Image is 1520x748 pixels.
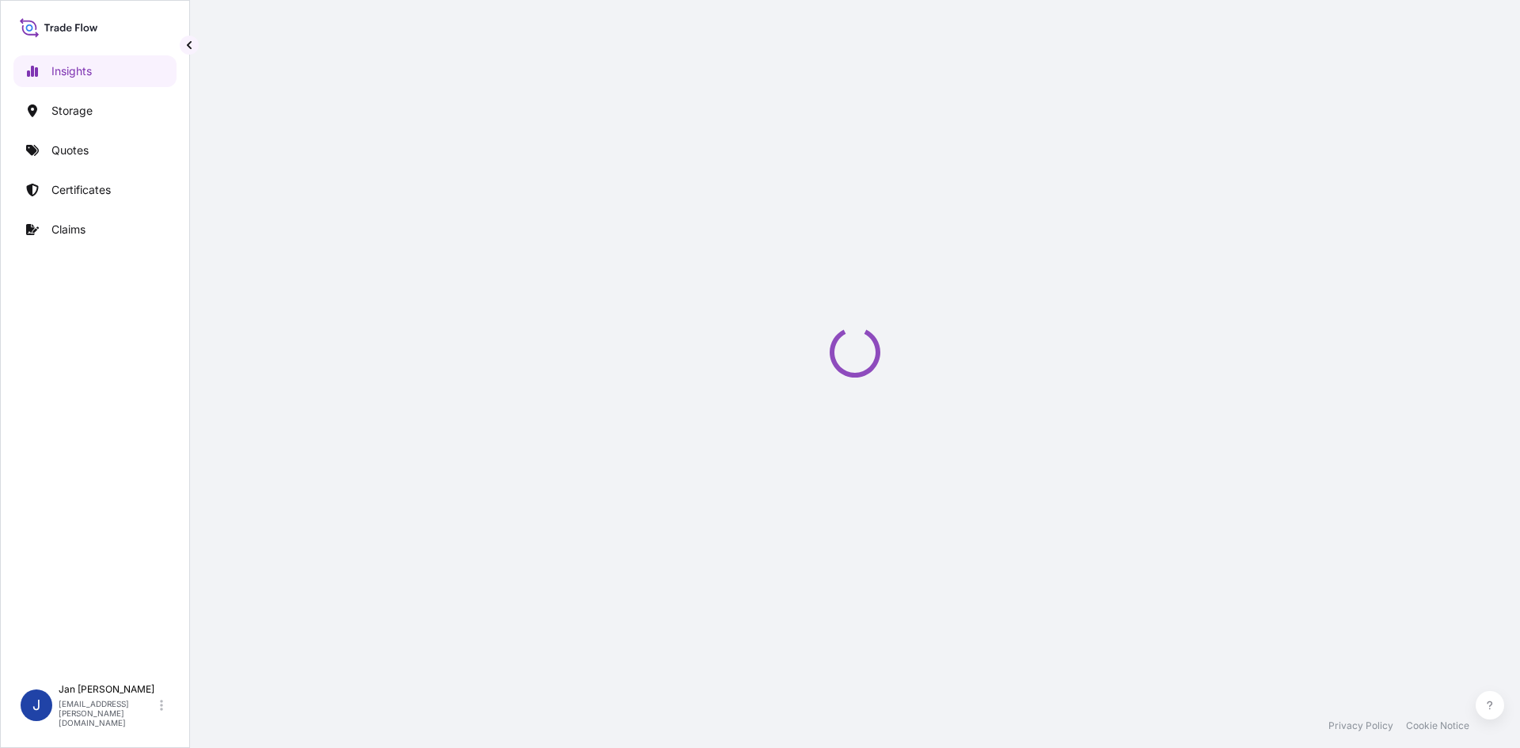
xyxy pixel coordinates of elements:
[13,95,177,127] a: Storage
[51,182,111,198] p: Certificates
[13,174,177,206] a: Certificates
[59,699,157,727] p: [EMAIL_ADDRESS][PERSON_NAME][DOMAIN_NAME]
[1406,720,1469,732] a: Cookie Notice
[51,63,92,79] p: Insights
[59,683,157,696] p: Jan [PERSON_NAME]
[51,222,85,237] p: Claims
[13,214,177,245] a: Claims
[32,697,40,713] span: J
[1328,720,1393,732] a: Privacy Policy
[51,142,89,158] p: Quotes
[13,135,177,166] a: Quotes
[13,55,177,87] a: Insights
[51,103,93,119] p: Storage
